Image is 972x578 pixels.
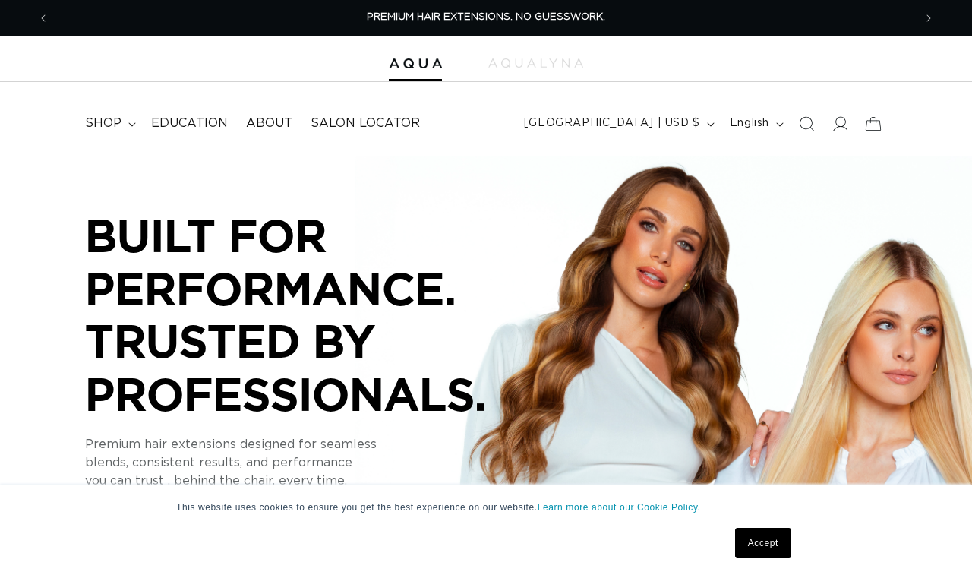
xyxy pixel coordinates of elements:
a: Education [142,106,237,141]
p: blends, consistent results, and performance [85,453,541,472]
span: Education [151,115,228,131]
span: About [246,115,292,131]
button: Next announcement [912,4,945,33]
p: BUILT FOR PERFORMANCE. TRUSTED BY PROFESSIONALS. [85,209,541,420]
img: Aqua Hair Extensions [389,58,442,69]
a: Accept [735,528,791,558]
span: English [730,115,769,131]
span: PREMIUM HAIR EXTENSIONS. NO GUESSWORK. [367,12,605,22]
a: Learn more about our Cookie Policy. [538,502,701,513]
summary: Search [790,107,823,141]
button: Previous announcement [27,4,60,33]
p: you can trust , behind the chair, every time. [85,472,541,490]
button: English [721,109,790,138]
p: This website uses cookies to ensure you get the best experience on our website. [176,501,796,514]
span: [GEOGRAPHIC_DATA] | USD $ [524,115,700,131]
span: Salon Locator [311,115,420,131]
p: Premium hair extensions designed for seamless [85,435,541,453]
a: About [237,106,301,141]
img: aqualyna.com [488,58,583,68]
span: shop [85,115,121,131]
a: Salon Locator [301,106,429,141]
summary: shop [76,106,142,141]
button: [GEOGRAPHIC_DATA] | USD $ [515,109,721,138]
